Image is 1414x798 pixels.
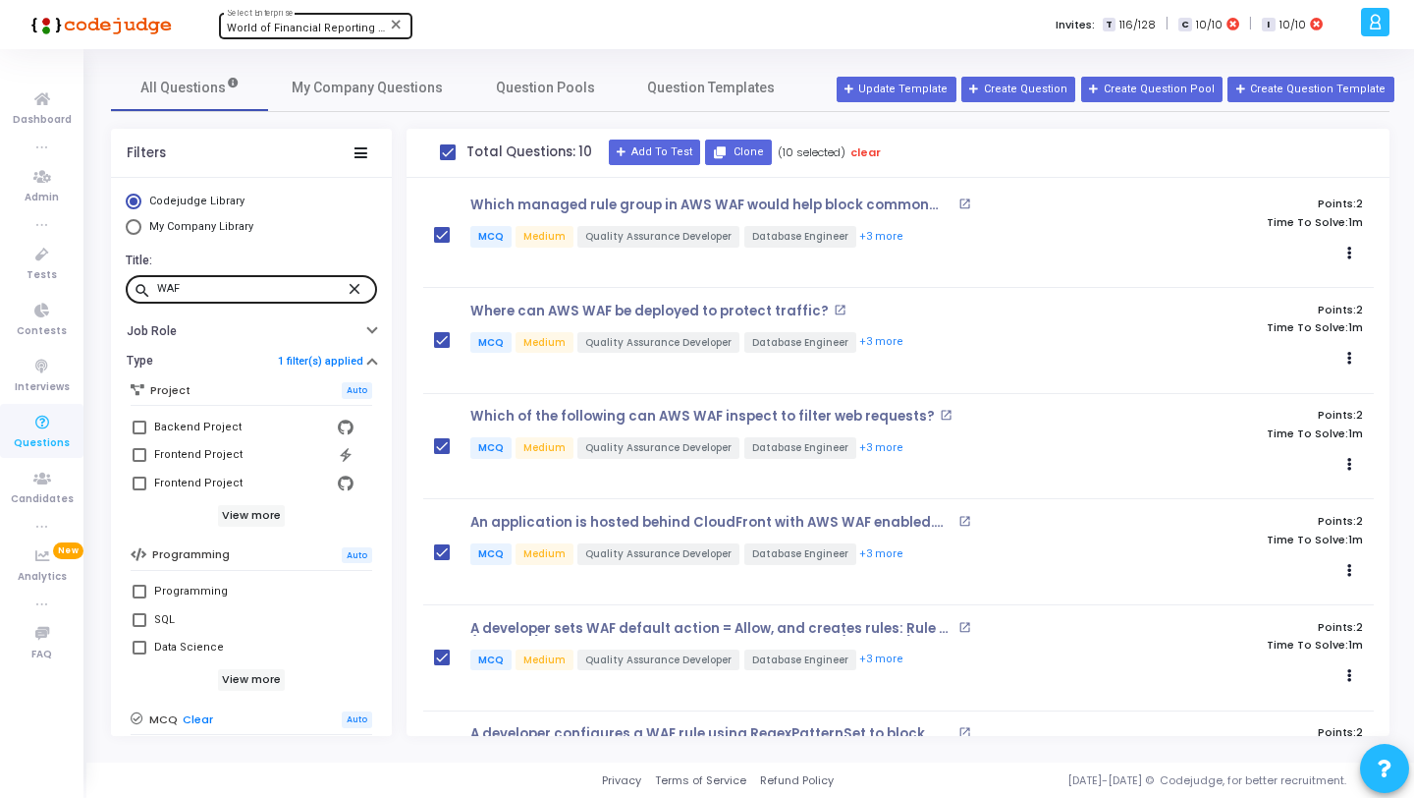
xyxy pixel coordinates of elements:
p: Where can AWS WAF be deployed to protect traffic? [470,304,829,319]
mat-icon: Clear [389,17,405,32]
span: Medium [516,543,573,565]
p: Which of the following can AWS WAF inspect to filter web requests? [470,409,935,425]
span: 2 [1356,407,1363,423]
div: Frontend Project [154,443,243,467]
span: 2 [1356,724,1363,740]
a: clear [850,144,881,161]
p: Points: [1078,515,1363,528]
span: Quality Assurance Developer [577,226,739,248]
span: Medium [516,437,573,459]
span: Auto [342,712,372,728]
span: Quality Assurance Developer [577,437,739,459]
img: logo [25,5,172,44]
span: Question Templates [647,78,775,98]
span: All Questions [140,78,240,98]
button: Actions [1335,451,1363,479]
span: World of Financial Reporting (1163) [227,22,409,34]
span: My Company Questions [292,78,443,98]
div: Data Science [154,636,224,659]
button: Job Role [111,315,392,346]
span: MCQ [470,437,512,459]
span: Questions [14,435,70,452]
span: Database Engineer [744,226,856,248]
h6: View more [218,505,286,527]
button: Actions [1335,240,1363,267]
mat-icon: open_in_new [958,621,971,634]
span: MCQ [470,650,512,671]
span: Medium [516,650,573,671]
span: C [1178,18,1191,32]
span: Dashboard [13,112,72,129]
span: New [53,542,83,559]
div: Backend Project [154,416,242,439]
button: Type1 filter(s) applied [111,346,392,376]
div: Filters [127,145,166,161]
a: Update Template [837,77,956,102]
span: Auto [342,382,372,399]
span: Question Pools [496,78,595,98]
span: Database Engineer [744,332,856,354]
span: Codejudge Library [149,195,245,207]
span: MCQ [470,226,512,248]
div: [DATE]-[DATE] © Codejudge, for better recruitment. [834,772,1389,789]
p: Time To Solve: [1078,639,1363,652]
span: Analytics [18,569,67,586]
span: Quality Assurance Developer [577,650,739,671]
span: T [1103,18,1115,32]
mat-icon: open_in_new [958,515,971,528]
a: Privacy [602,772,641,789]
span: Contests [17,323,67,340]
mat-icon: search [134,281,157,299]
span: Medium [516,226,573,248]
p: Points: [1078,621,1363,634]
span: 1m [1348,534,1363,546]
span: Database Engineer [744,650,856,671]
mat-icon: close [346,279,369,297]
span: 1m [1348,427,1363,440]
p: Points: [1078,198,1363,210]
h6: Title: [126,254,372,268]
span: | [1166,14,1169,34]
span: 2 [1356,302,1363,317]
div: (10 selected) [778,144,845,161]
a: 1 filter(s) applied [278,355,363,368]
span: 2 [1356,619,1363,635]
h6: View more [218,669,286,691]
button: Actions [1335,345,1363,372]
span: Admin [25,190,59,206]
button: +3 more [858,651,904,669]
span: | [1249,14,1252,34]
span: Database Engineer [744,543,856,565]
p: An application is hosted behind CloudFront with AWS WAF enabled. Both AWS Managed Rules and a cus... [470,515,953,531]
div: SQL [154,608,175,632]
span: MCQ [470,332,512,354]
p: Points: [1078,304,1363,316]
span: Tests [27,267,57,284]
button: Clone [705,140,772,165]
h6: Job Role [127,324,177,339]
mat-icon: open_in_new [940,409,952,422]
span: 2 [1356,196,1363,211]
p: Time To Solve: [1078,427,1363,440]
a: Clear [183,713,213,726]
button: Actions [1335,662,1363,690]
button: Actions [1335,557,1363,585]
span: 1m [1348,216,1363,229]
span: My Company Library [149,220,253,233]
span: 116/128 [1119,17,1156,33]
span: Auto [342,547,372,564]
p: Time To Solve: [1078,534,1363,546]
mat-icon: open_in_new [834,304,846,316]
h6: Project [150,384,190,397]
button: Create Question [961,77,1075,102]
span: 10/10 [1279,17,1306,33]
p: Which managed rule group in AWS WAF would help block common vulnerabilities like SQL injection an... [470,198,953,213]
mat-icon: open_in_new [958,198,971,210]
span: I [1262,18,1275,32]
span: Quality Assurance Developer [577,543,739,565]
div: Frontend Project [154,472,243,495]
span: 10/10 [1196,17,1223,33]
input: Search... [157,283,346,295]
h4: Total Questions: 10 [466,144,592,160]
button: +3 more [858,545,904,564]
